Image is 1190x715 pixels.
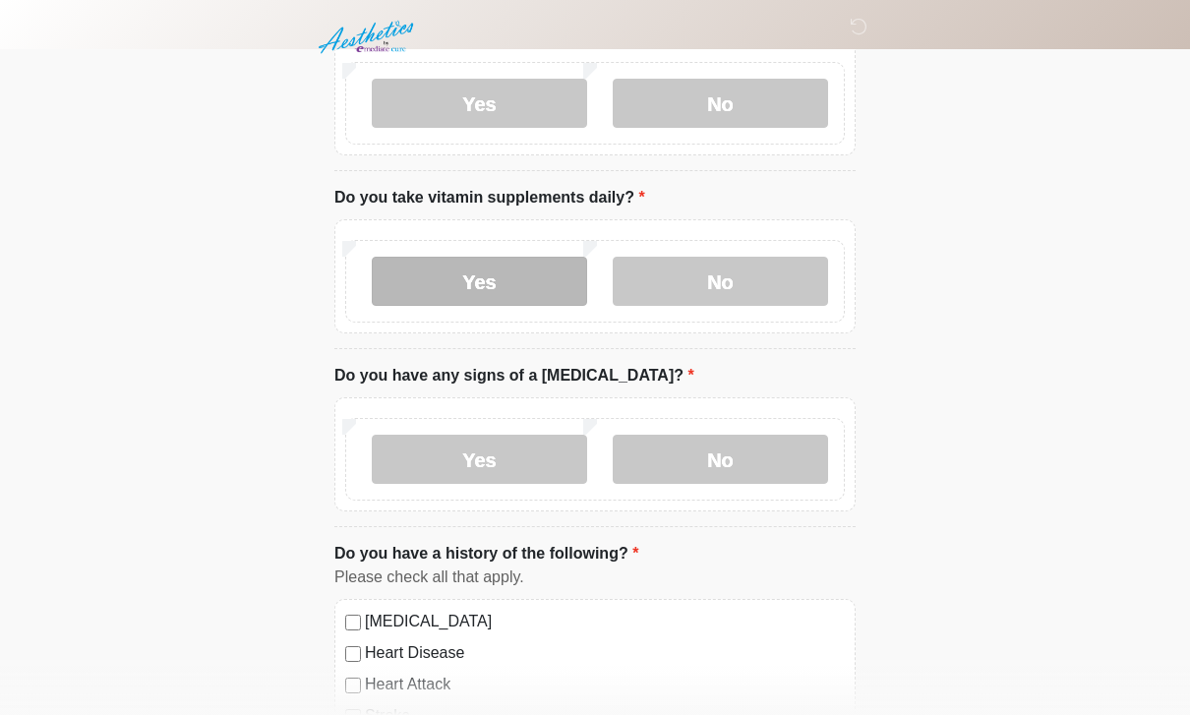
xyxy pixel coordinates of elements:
label: Yes [372,79,587,128]
img: Aesthetics by Emediate Cure Logo [315,15,422,60]
label: No [613,257,828,306]
label: Do you take vitamin supplements daily? [334,186,645,209]
input: Heart Attack [345,678,361,693]
label: Do you have a history of the following? [334,542,638,566]
label: No [613,435,828,484]
label: Yes [372,257,587,306]
label: Yes [372,435,587,484]
input: Heart Disease [345,646,361,662]
label: No [613,79,828,128]
label: Heart Attack [365,673,845,696]
label: Heart Disease [365,641,845,665]
div: Please check all that apply. [334,566,856,589]
label: [MEDICAL_DATA] [365,610,845,633]
label: Do you have any signs of a [MEDICAL_DATA]? [334,364,694,387]
input: [MEDICAL_DATA] [345,615,361,630]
